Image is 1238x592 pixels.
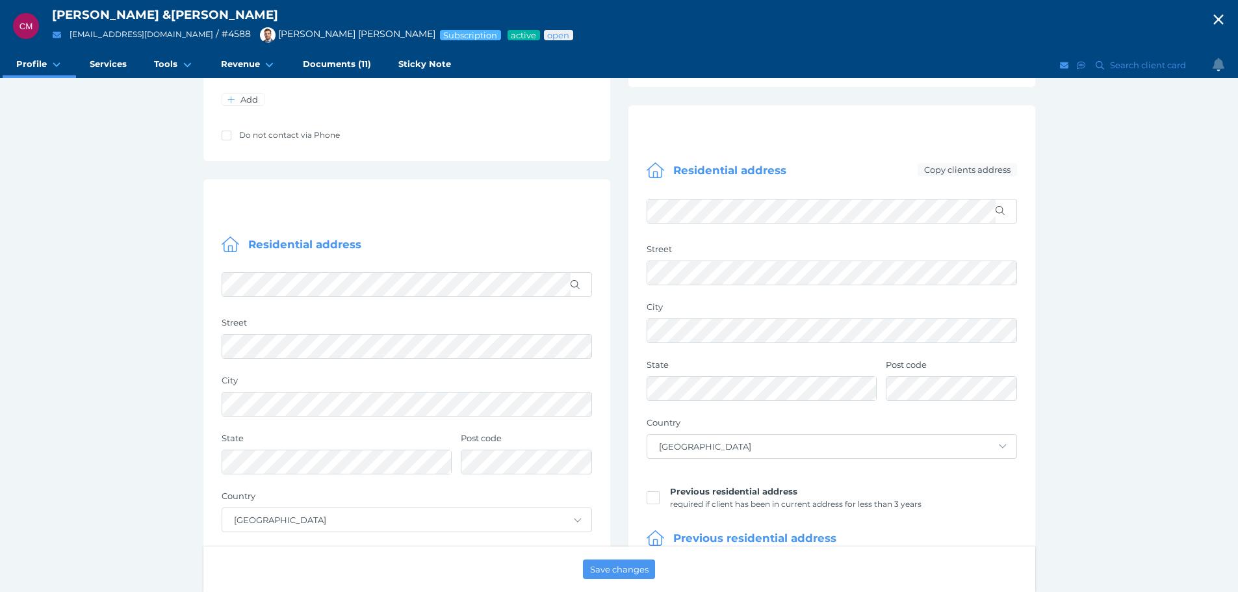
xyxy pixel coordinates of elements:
label: Country [647,417,1017,434]
span: Documents (11) [303,58,371,70]
button: Email [1058,57,1071,73]
span: [PERSON_NAME] [PERSON_NAME] [253,28,435,40]
button: Search client card [1090,57,1193,73]
div: Carol Madigan [13,13,39,39]
label: State [647,359,877,376]
span: required if client has been in current address for less than 3 years [670,499,922,509]
label: Post code [886,359,1017,376]
span: Services [90,58,127,70]
span: Previous residential address [670,486,797,496]
span: / # 4588 [216,28,251,40]
a: Revenue [207,52,289,78]
span: Service package status: Active service agreement in place [510,30,537,40]
span: Residential address [673,164,786,177]
span: CM [19,21,33,31]
span: Profile [16,58,47,70]
label: State [222,433,452,450]
a: Profile [3,52,76,78]
label: Post code [461,433,592,450]
span: Save changes [590,564,649,574]
button: Save changes [583,560,656,579]
span: & [PERSON_NAME] [162,7,278,22]
span: Sticky Note [398,58,451,70]
button: SMS [1075,57,1088,73]
span: Search client card [1107,60,1192,70]
label: Street [222,317,592,334]
span: Add [238,94,264,105]
span: Do not contact via Phone [239,130,340,140]
button: Email [49,27,65,43]
a: Documents (11) [289,52,385,78]
span: Copy clients address [918,164,1016,175]
a: Services [76,52,140,78]
a: [EMAIL_ADDRESS][DOMAIN_NAME] [70,29,213,39]
label: City [647,302,1017,318]
button: Copy clients address [918,163,1016,176]
span: Residential address [248,238,361,251]
span: Advice status: Review not yet booked in [547,30,571,40]
img: Brad Bond [260,27,276,43]
button: Add [222,93,264,106]
span: [PERSON_NAME] [52,7,159,22]
span: Revenue [221,58,260,70]
span: Subscription [443,30,498,40]
span: Previous residential address [673,532,836,545]
label: Street [647,244,1017,261]
label: Country [222,491,592,508]
label: City [222,375,592,392]
span: Tools [154,58,177,70]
